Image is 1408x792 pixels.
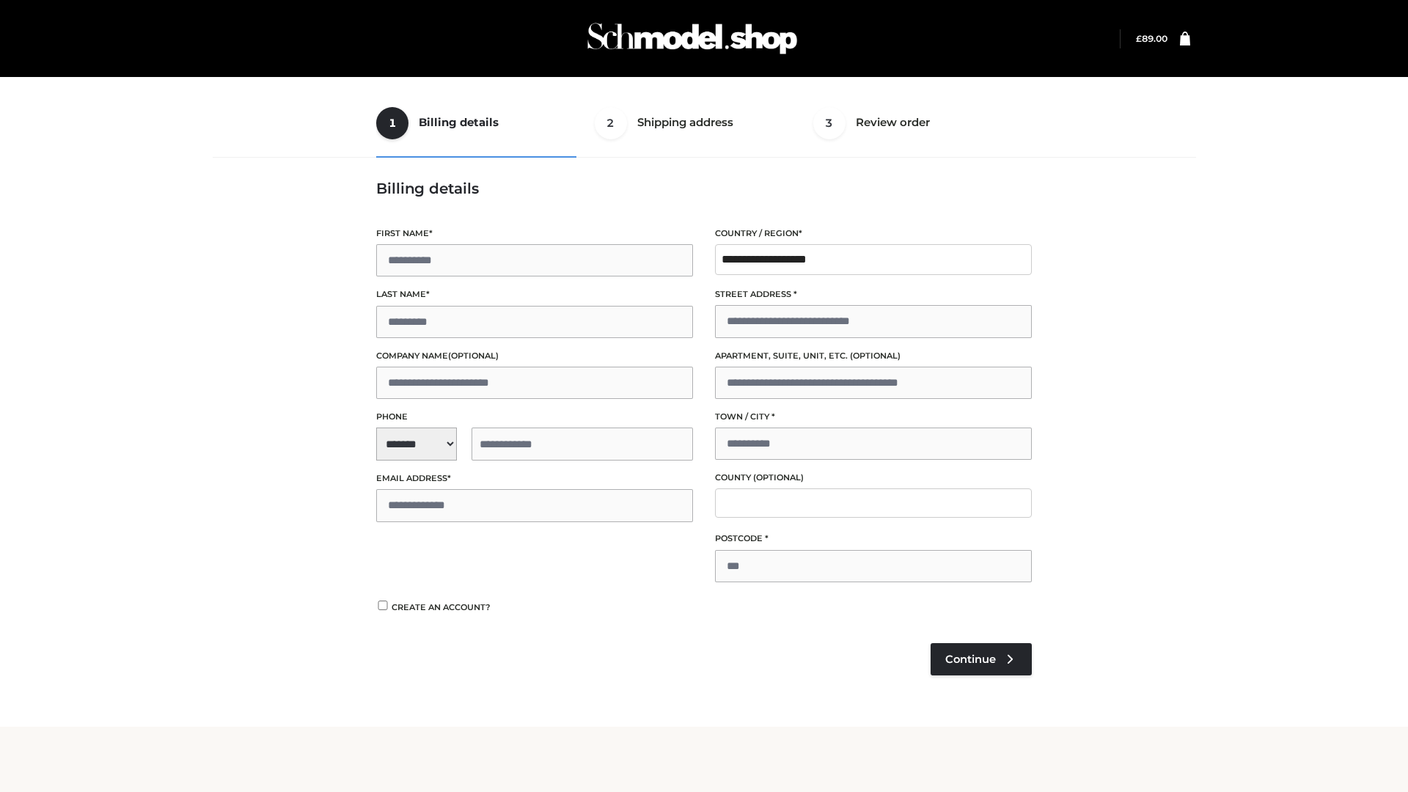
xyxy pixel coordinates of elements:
[945,653,996,666] span: Continue
[582,10,802,67] img: Schmodel Admin 964
[1136,33,1167,44] a: £89.00
[376,287,693,301] label: Last name
[715,227,1032,241] label: Country / Region
[715,532,1032,546] label: Postcode
[376,227,693,241] label: First name
[392,602,491,612] span: Create an account?
[448,351,499,361] span: (optional)
[376,349,693,363] label: Company name
[1136,33,1167,44] bdi: 89.00
[376,472,693,485] label: Email address
[931,643,1032,675] a: Continue
[715,349,1032,363] label: Apartment, suite, unit, etc.
[715,471,1032,485] label: County
[850,351,901,361] span: (optional)
[753,472,804,483] span: (optional)
[715,287,1032,301] label: Street address
[376,601,389,610] input: Create an account?
[376,410,693,424] label: Phone
[376,180,1032,197] h3: Billing details
[1136,33,1142,44] span: £
[715,410,1032,424] label: Town / City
